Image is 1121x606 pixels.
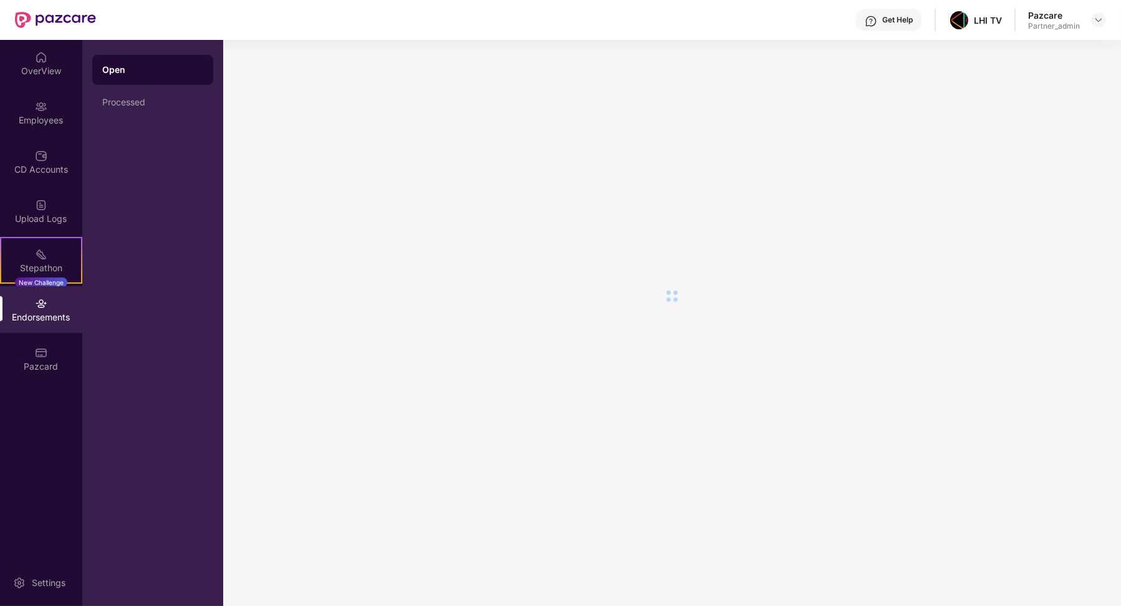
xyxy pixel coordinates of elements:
div: Pazcare [1028,9,1080,21]
img: svg+xml;base64,PHN2ZyBpZD0iRW1wbG95ZWVzIiB4bWxucz0iaHR0cDovL3d3dy53My5vcmcvMjAwMC9zdmciIHdpZHRoPS... [35,100,47,113]
img: svg+xml;base64,PHN2ZyBpZD0iRHJvcGRvd24tMzJ4MzIiIHhtbG5zPSJodHRwOi8vd3d3LnczLm9yZy8yMDAwL3N2ZyIgd2... [1094,15,1104,25]
div: New Challenge [15,277,67,287]
div: Get Help [882,15,913,25]
img: svg+xml;base64,PHN2ZyBpZD0iUGF6Y2FyZCIgeG1sbnM9Imh0dHA6Ly93d3cudzMub3JnLzIwMDAvc3ZnIiB3aWR0aD0iMj... [35,347,47,359]
div: LHI TV [974,14,1002,26]
img: svg+xml;base64,PHN2ZyBpZD0iQ0RfQWNjb3VudHMiIGRhdGEtbmFtZT0iQ0QgQWNjb3VudHMiIHhtbG5zPSJodHRwOi8vd3... [35,150,47,162]
div: Settings [28,577,69,589]
div: Open [102,64,203,76]
img: LHI%20LOGO.png [950,11,968,29]
img: svg+xml;base64,PHN2ZyB4bWxucz0iaHR0cDovL3d3dy53My5vcmcvMjAwMC9zdmciIHdpZHRoPSIyMSIgaGVpZ2h0PSIyMC... [35,248,47,261]
img: New Pazcare Logo [15,12,96,28]
img: svg+xml;base64,PHN2ZyBpZD0iSG9tZSIgeG1sbnM9Imh0dHA6Ly93d3cudzMub3JnLzIwMDAvc3ZnIiB3aWR0aD0iMjAiIG... [35,51,47,64]
div: Processed [102,97,203,107]
img: svg+xml;base64,PHN2ZyBpZD0iRW5kb3JzZW1lbnRzIiB4bWxucz0iaHR0cDovL3d3dy53My5vcmcvMjAwMC9zdmciIHdpZH... [35,297,47,310]
div: Partner_admin [1028,21,1080,31]
div: Stepathon [1,262,81,274]
img: svg+xml;base64,PHN2ZyBpZD0iVXBsb2FkX0xvZ3MiIGRhdGEtbmFtZT0iVXBsb2FkIExvZ3MiIHhtbG5zPSJodHRwOi8vd3... [35,199,47,211]
img: svg+xml;base64,PHN2ZyBpZD0iU2V0dGluZy0yMHgyMCIgeG1sbnM9Imh0dHA6Ly93d3cudzMub3JnLzIwMDAvc3ZnIiB3aW... [13,577,26,589]
img: svg+xml;base64,PHN2ZyBpZD0iSGVscC0zMngzMiIgeG1sbnM9Imh0dHA6Ly93d3cudzMub3JnLzIwMDAvc3ZnIiB3aWR0aD... [865,15,877,27]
